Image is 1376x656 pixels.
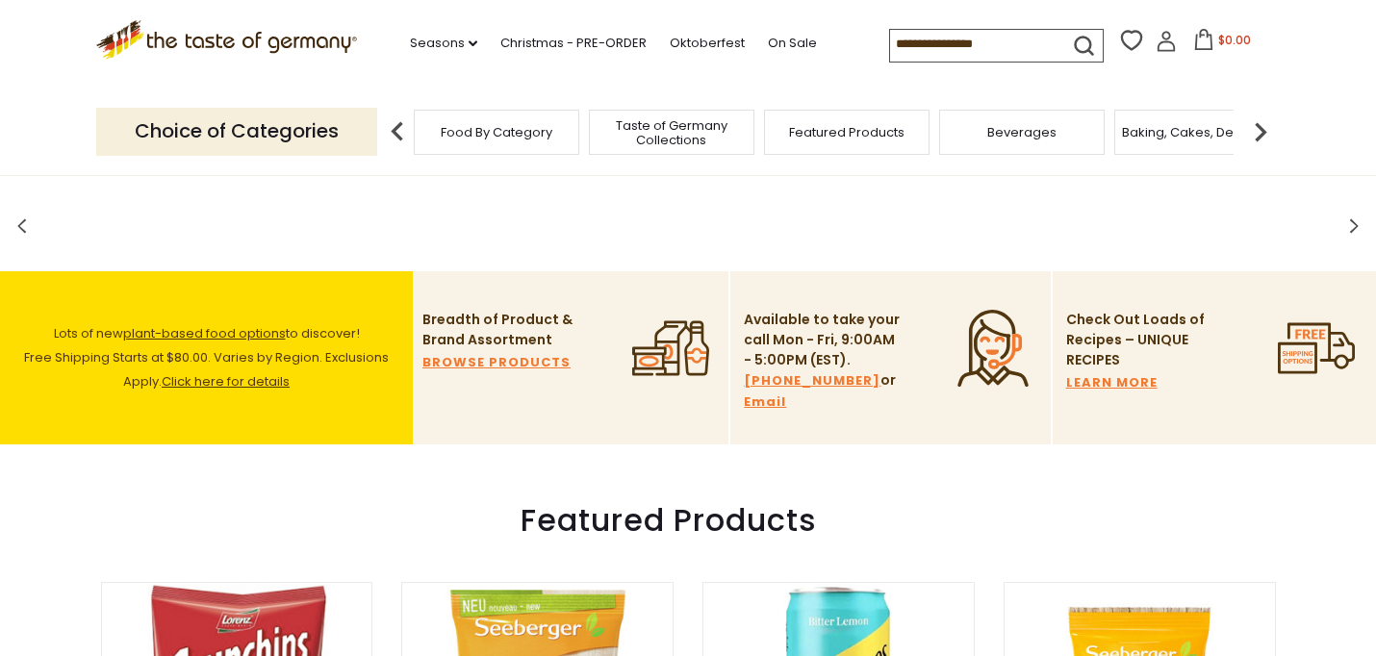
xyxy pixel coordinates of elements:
a: Featured Products [789,125,905,139]
a: BROWSE PRODUCTS [422,352,571,373]
p: Available to take your call Mon - Fri, 9:00AM - 5:00PM (EST). or [744,310,903,413]
span: Lots of new to discover! Free Shipping Starts at $80.00. Varies by Region. Exclusions Apply. [24,324,389,391]
a: Email [744,391,786,413]
a: Christmas - PRE-ORDER [500,33,647,54]
img: next arrow [1241,113,1280,151]
p: Choice of Categories [96,108,377,155]
p: Breadth of Product & Brand Assortment [422,310,581,350]
a: plant-based food options [123,324,286,342]
a: [PHONE_NUMBER] [744,370,880,391]
a: Beverages [987,125,1057,139]
a: Food By Category [441,125,552,139]
img: previous arrow [378,113,417,151]
a: Oktoberfest [670,33,745,54]
button: $0.00 [1181,29,1262,58]
span: $0.00 [1218,32,1251,48]
a: LEARN MORE [1066,372,1158,393]
a: Seasons [410,33,477,54]
a: Click here for details [162,372,290,391]
a: Baking, Cakes, Desserts [1122,125,1271,139]
a: Taste of Germany Collections [595,118,749,147]
p: Check Out Loads of Recipes – UNIQUE RECIPES [1066,310,1206,370]
a: On Sale [768,33,817,54]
